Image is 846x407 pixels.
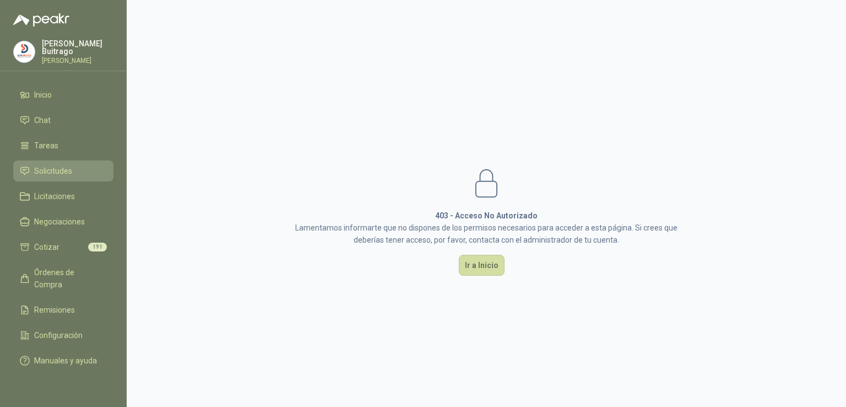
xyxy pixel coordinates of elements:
[13,211,113,232] a: Negociaciones
[34,140,58,152] span: Tareas
[14,41,35,62] img: Company Logo
[13,350,113,371] a: Manuales y ayuda
[34,114,51,126] span: Chat
[34,241,59,253] span: Cotizar
[13,160,113,181] a: Solicitudes
[88,243,107,251] span: 191
[34,304,75,316] span: Remisiones
[34,190,75,202] span: Licitaciones
[34,165,72,177] span: Solicitudes
[294,222,679,246] p: Lamentamos informarte que no dispones de los permisos necesarios para acceder a esta página. Si c...
[13,110,113,131] a: Chat
[34,329,83,341] span: Configuración
[13,186,113,207] a: Licitaciones
[13,237,113,258] a: Cotizar191
[13,299,113,320] a: Remisiones
[13,135,113,156] a: Tareas
[34,355,97,367] span: Manuales y ayuda
[34,216,85,228] span: Negociaciones
[13,84,113,105] a: Inicio
[13,262,113,295] a: Órdenes de Compra
[13,13,69,26] img: Logo peakr
[34,266,103,291] span: Órdenes de Compra
[13,325,113,346] a: Configuración
[459,255,505,276] button: Ir a Inicio
[34,89,52,101] span: Inicio
[42,40,113,55] p: [PERSON_NAME] Buitrago
[294,210,679,222] h1: 403 - Acceso No Autorizado
[42,57,113,64] p: [PERSON_NAME]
